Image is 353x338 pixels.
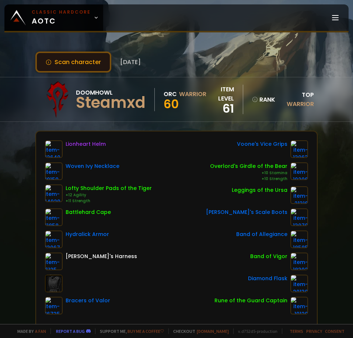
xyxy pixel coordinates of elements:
span: Checkout [168,328,229,334]
a: Classic HardcoreAOTC [4,4,103,31]
div: [PERSON_NAME]'s Harness [66,253,137,260]
span: v. d752d5 - production [233,328,277,334]
img: item-18585 [290,230,308,248]
img: item-14929 [45,184,63,202]
img: item-11858 [45,208,63,226]
div: Rune of the Guard Captain [214,297,287,304]
img: item-12640 [45,140,63,158]
span: [DATE] [120,57,141,67]
div: Doomhowl [76,88,146,97]
span: 60 [164,96,179,112]
a: Consent [325,328,345,334]
img: item-16735 [45,297,63,314]
small: Classic Hardcore [32,9,91,15]
div: Orc [164,89,177,99]
div: +12 Agility [66,192,152,198]
div: +10 Strength [210,176,287,182]
a: Privacy [306,328,322,334]
img: item-6125 [45,253,63,270]
span: AOTC [32,9,91,27]
div: Voone's Vice Grips [237,140,287,148]
div: Top [277,90,314,109]
div: Steamxd [76,97,146,108]
img: item-13070 [290,208,308,226]
div: 61 [206,103,234,114]
div: Warrior [179,89,206,99]
img: item-13963 [290,140,308,158]
div: Diamond Flask [248,275,287,282]
div: Band of Allegiance [236,230,287,238]
div: Band of Vigor [250,253,287,260]
img: item-13067 [45,230,63,248]
img: item-18302 [290,253,308,270]
div: [PERSON_NAME]'s Scale Boots [206,208,287,216]
a: Buy me a coffee [127,328,164,334]
div: Battlehard Cape [66,208,111,216]
span: Made by [13,328,46,334]
div: Overlord's Girdle of the Bear [210,162,287,170]
span: Support me, [95,328,164,334]
div: +11 Strength [66,198,152,204]
div: item level [206,85,234,103]
a: Terms [290,328,303,334]
div: Hydralick Armor [66,230,109,238]
a: Report a bug [56,328,85,334]
div: Bracers of Valor [66,297,110,304]
div: Leggings of the Ursa [232,186,287,194]
button: Scan character [35,52,111,73]
img: item-10206 [290,162,308,180]
a: a fan [35,328,46,334]
div: Woven Ivy Necklace [66,162,119,170]
span: Warrior [287,100,314,108]
div: rank [252,95,273,104]
a: [DOMAIN_NAME] [197,328,229,334]
img: item-19120 [290,297,308,314]
div: Lofty Shoulder Pads of the Tiger [66,184,152,192]
div: +10 Stamina [210,170,287,176]
img: item-19159 [45,162,63,180]
img: item-21316 [290,186,308,204]
div: Lionheart Helm [66,140,106,148]
img: item-20130 [290,275,308,292]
